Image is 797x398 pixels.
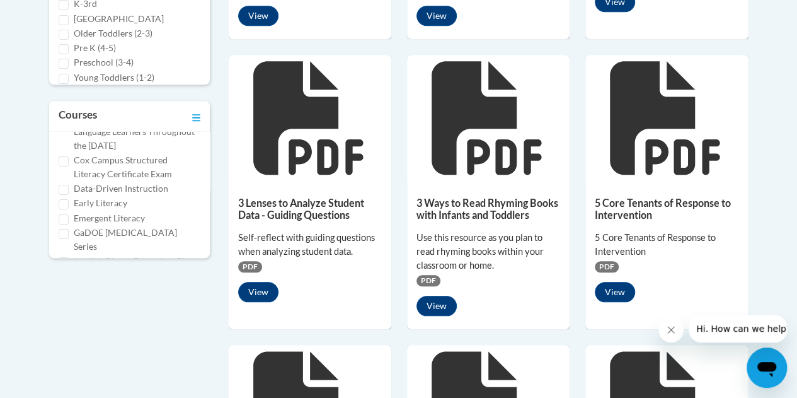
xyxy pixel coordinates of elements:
[689,315,787,342] iframe: Message from company
[238,197,382,221] h5: 3 Lenses to Analyze Student Data - Guiding Questions
[74,211,145,225] label: Emergent Literacy
[74,111,200,153] label: Connecting the Dots for Dual Language Learners Throughout the [DATE]
[74,153,200,181] label: Cox Campus Structured Literacy Certificate Exam
[416,296,457,316] button: View
[238,261,262,272] span: PDF
[595,282,635,302] button: View
[74,182,168,196] label: Data-Driven Instruction
[74,254,200,282] label: Implicit Bias in Education, Birth through 3rd Grade
[416,231,560,272] div: Use this resource as you plan to read rhyming books within your classroom or home.
[74,226,200,254] label: GaDOE [MEDICAL_DATA] Series
[238,231,382,259] div: Self-reflect with guiding questions when analyzing student data.
[658,317,684,342] iframe: Close message
[416,6,457,26] button: View
[595,197,738,221] h5: 5 Core Tenants of Response to Intervention
[74,41,116,55] label: Pre K (4-5)
[595,261,619,272] span: PDF
[416,275,440,286] span: PDF
[74,56,134,69] label: Preschool (3-4)
[74,12,164,26] label: [GEOGRAPHIC_DATA]
[74,71,154,85] label: Young Toddlers (1-2)
[595,231,738,259] div: 5 Core Tenants of Response to Intervention
[238,6,278,26] button: View
[8,9,102,19] span: Hi. How can we help?
[59,107,97,125] h3: Courses
[192,107,200,125] a: Toggle collapse
[74,196,127,210] label: Early Literacy
[747,348,787,388] iframe: Button to launch messaging window
[416,197,560,221] h5: 3 Ways to Read Rhyming Books with Infants and Toddlers
[74,26,152,40] label: Older Toddlers (2-3)
[238,282,278,302] button: View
